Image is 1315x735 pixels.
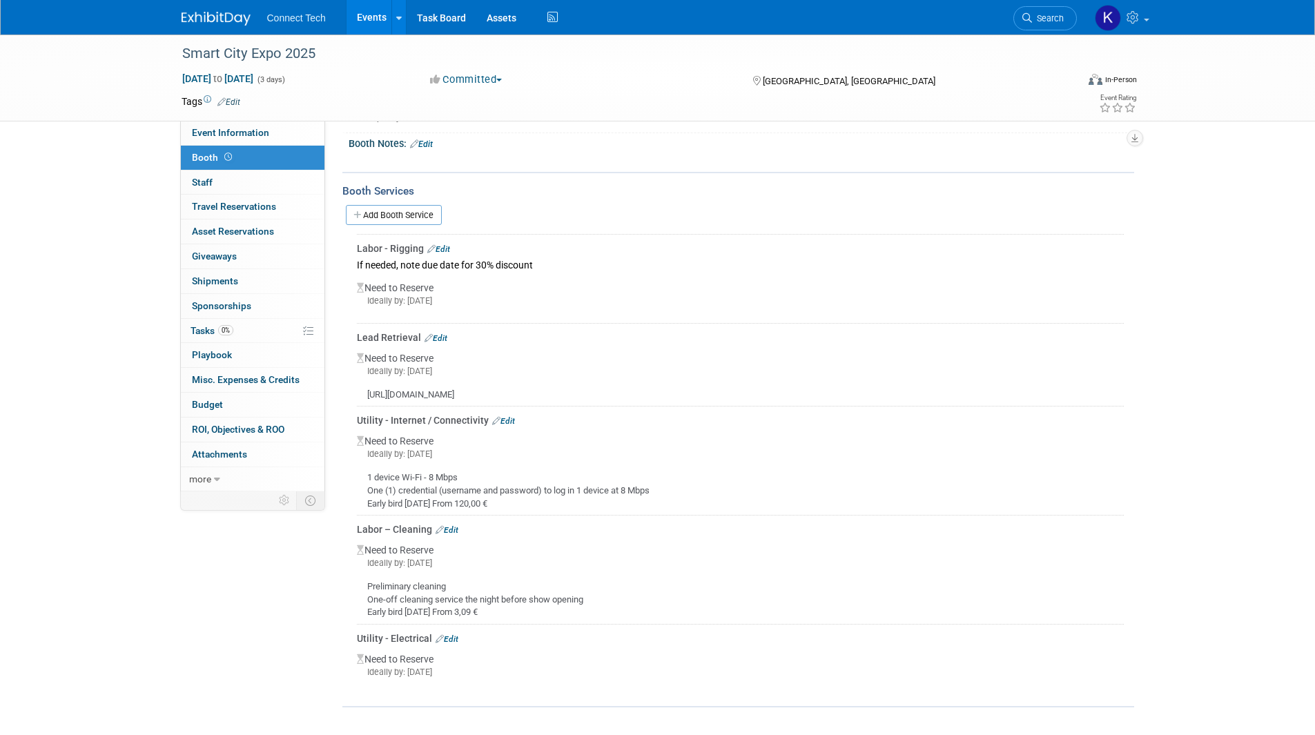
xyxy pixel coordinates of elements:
a: Edit [217,97,240,107]
div: Booth Services [342,184,1134,199]
a: more [181,467,324,491]
span: Event Information [192,127,269,138]
div: Need to Reserve [357,344,1124,402]
a: Attachments [181,442,324,467]
div: Utility - Internet / Connectivity [357,413,1124,427]
div: Ideally by: [DATE] [357,448,1124,460]
span: Budget [192,399,223,410]
span: Search [1032,13,1064,23]
a: Edit [425,333,447,343]
td: Toggle Event Tabs [296,491,324,509]
div: In-Person [1104,75,1137,85]
a: Edit [436,634,458,644]
span: Playbook [192,349,232,360]
span: to [211,73,224,84]
button: Committed [425,72,507,87]
td: Tags [182,95,240,108]
span: Specify booth size [364,112,442,122]
div: Utility - Electrical [357,631,1124,645]
a: Sponsorships [181,294,324,318]
img: Format-Inperson.png [1089,74,1102,85]
span: Booth [192,152,235,163]
span: (3 days) [256,75,285,84]
div: Ideally by: [DATE] [357,666,1124,678]
a: Edit [436,525,458,535]
a: Booth [181,146,324,170]
a: Search [1013,6,1077,30]
span: Giveaways [192,251,237,262]
span: more [189,473,211,484]
span: Staff [192,177,213,188]
div: Lead Retrieval [357,331,1124,344]
div: Labor - Rigging [357,242,1124,255]
div: Smart City Expo 2025 [177,41,1056,66]
span: Misc. Expenses & Credits [192,374,300,385]
div: Ideally by: [DATE] [357,365,1124,378]
div: Ideally by: [DATE] [357,557,1124,569]
span: Booth not reserved yet [222,152,235,162]
div: Need to Reserve [357,536,1124,619]
span: ROI, Objectives & ROO [192,424,284,435]
a: Shipments [181,269,324,293]
a: Add Booth Service [346,205,442,225]
span: Attachments [192,449,247,460]
div: Ideally by: [DATE] [357,295,1124,307]
div: 1 device Wi-Fi - 8 Mbps One (1) credential (username and password) to log in 1 device at 8 Mbps E... [357,460,1124,510]
div: Event Format [995,72,1138,92]
div: Booth Notes: [349,133,1134,151]
a: Budget [181,393,324,417]
a: Staff [181,170,324,195]
div: Labor – Cleaning [357,522,1124,536]
div: Need to Reserve [357,427,1124,510]
div: Need to Reserve [357,645,1124,689]
span: Sponsorships [192,300,251,311]
div: Need to Reserve [357,274,1124,318]
a: Edit [427,244,450,254]
a: Travel Reservations [181,195,324,219]
div: Event Rating [1099,95,1136,101]
a: Asset Reservations [181,219,324,244]
a: Edit [410,139,433,149]
a: Misc. Expenses & Credits [181,368,324,392]
span: Connect Tech [267,12,326,23]
div: If needed, note due date for 30% discount [357,255,1124,274]
span: Tasks [191,325,233,336]
a: Tasks0% [181,319,324,343]
a: Event Information [181,121,324,145]
a: ROI, Objectives & ROO [181,418,324,442]
a: Giveaways [181,244,324,268]
div: [URL][DOMAIN_NAME] [357,378,1124,402]
td: Personalize Event Tab Strip [273,491,297,509]
img: ExhibitDay [182,12,251,26]
span: Travel Reservations [192,201,276,212]
a: Edit [492,416,515,426]
span: Asset Reservations [192,226,274,237]
div: Preliminary cleaning One-off cleaning service the night before show opening Early bird [DATE] Fro... [357,569,1124,619]
a: Playbook [181,343,324,367]
span: [GEOGRAPHIC_DATA], [GEOGRAPHIC_DATA] [763,76,935,86]
img: Kara Price [1095,5,1121,31]
span: [DATE] [DATE] [182,72,254,85]
span: Shipments [192,275,238,286]
span: 0% [218,325,233,335]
